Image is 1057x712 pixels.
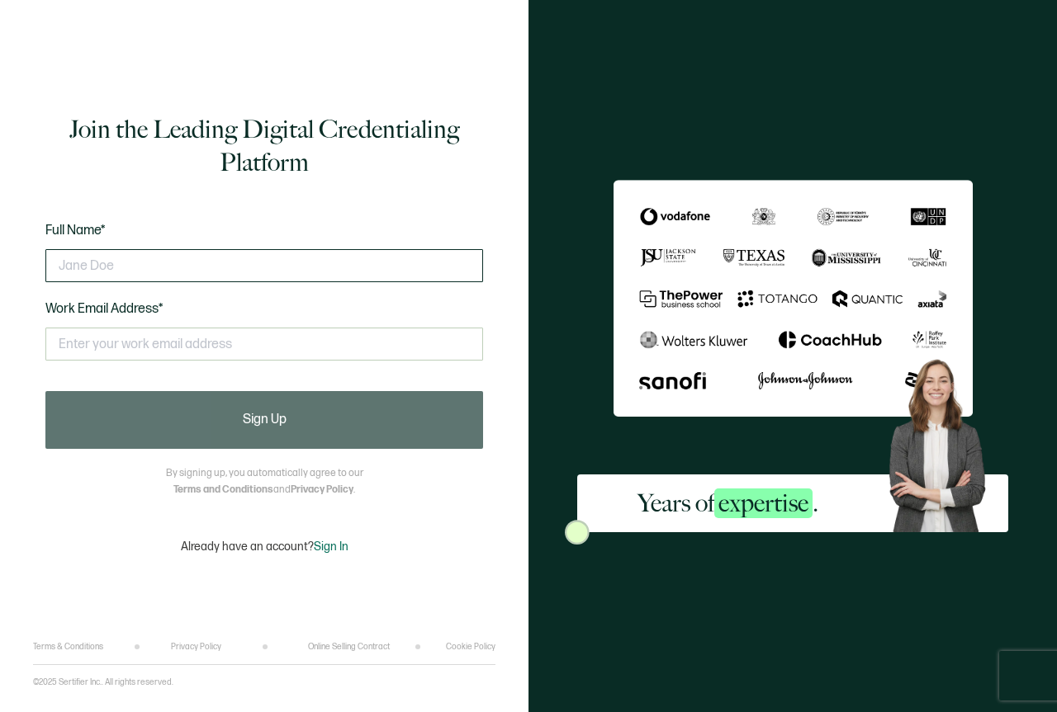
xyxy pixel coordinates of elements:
[45,223,106,238] span: Full Name*
[173,483,273,496] a: Terms and Conditions
[171,642,221,652] a: Privacy Policy
[33,642,103,652] a: Terms & Conditions
[614,180,973,417] img: Sertifier Signup - Years of <span class="strong-h">expertise</span>.
[45,301,164,317] span: Work Email Address*
[714,488,813,518] span: expertise
[314,540,348,554] span: Sign In
[45,249,483,282] input: Jane Doe
[308,642,390,652] a: Online Selling Contract
[446,642,495,652] a: Cookie Policy
[243,413,287,427] span: Sign Up
[45,328,483,361] input: Enter your work email address
[291,483,353,496] a: Privacy Policy
[166,465,363,498] p: By signing up, you automatically agree to our and .
[565,520,590,545] img: Sertifier Signup
[879,351,1008,532] img: Sertifier Signup - Years of <span class="strong-h">expertise</span>. Hero
[45,113,483,179] h1: Join the Leading Digital Credentialing Platform
[45,391,483,449] button: Sign Up
[181,540,348,554] p: Already have an account?
[33,677,173,687] p: ©2025 Sertifier Inc.. All rights reserved.
[638,487,818,520] h2: Years of .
